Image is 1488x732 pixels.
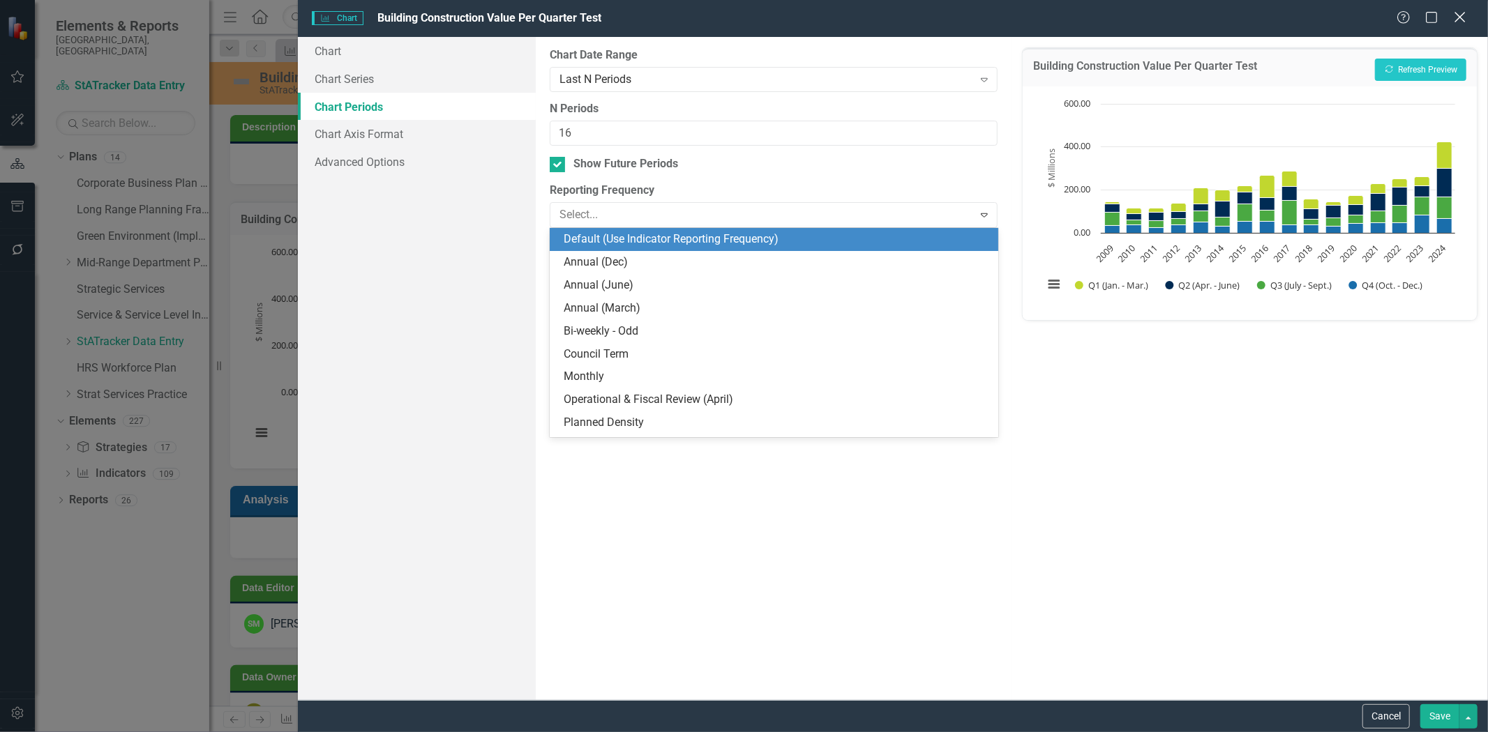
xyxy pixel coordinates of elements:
path: 2013, 74.36. Q1 (Jan. - Mar.). [1194,188,1209,204]
path: 2018, 45.53. Q1 (Jan. - Mar.). [1304,199,1319,208]
a: Chart Series [298,65,536,93]
path: 2024, 132.97. Q2 (Apr. - June). [1437,168,1452,197]
text: 2024 [1426,241,1449,264]
label: Reporting Frequency [550,183,998,199]
text: 0.00 [1074,226,1090,238]
path: 2014, 32.27. Q4 (Oct. - Dec.). [1215,226,1231,233]
text: $ Millions [1045,148,1058,188]
path: 2022, 37.9. Q1 (Jan. - Mar.). [1392,178,1408,187]
path: 2024, 100.69. Q3 (July - Sept.). [1437,197,1452,218]
text: 2010 [1115,242,1138,265]
div: Default (Use Indicator Reporting Frequency) [564,231,990,247]
div: Operational & Fiscal Review (April) [564,392,990,408]
path: 2023, 49.33. Q2 (Apr. - June). [1415,185,1430,197]
text: Q2 (Apr. - June) [1179,279,1240,291]
path: 2016, 58.95. Q2 (Apr. - June). [1260,197,1275,210]
path: 2022, 87.38. Q2 (Apr. - June). [1392,187,1408,205]
path: 2011, 32.75. Q3 (July - Sept.). [1149,220,1164,227]
path: 2017, 65.42. Q2 (Apr. - June). [1282,186,1298,200]
path: 2009, 61.25. Q3 (July - Sept.). [1105,212,1120,225]
path: 2020, 42.29. Q1 (Jan. - Mar.). [1348,195,1364,204]
path: 2010, 22.87. Q3 (July - Sept.). [1127,220,1142,224]
path: 2012, 36.01. Q1 (Jan. - Mar.). [1171,203,1187,211]
text: Q3 (July - Sept.) [1270,279,1332,291]
path: 2014, 42.11. Q3 (July - Sept.). [1215,217,1231,226]
path: 2020, 43.41. Q4 (Oct. - Dec.). [1348,223,1364,233]
text: 2022 [1381,242,1404,265]
path: 2015, 78.69. Q3 (July - Sept.). [1238,204,1253,221]
path: 2011, 24.14. Q4 (Oct. - Dec.). [1149,227,1164,233]
text: 2018 [1293,242,1316,265]
text: 2015 [1226,242,1249,265]
path: 2018, 24.84. Q3 (July - Sept.). [1304,219,1319,224]
div: Annual (March) [564,300,990,317]
button: View chart menu, Chart [1044,275,1064,294]
label: N Periods [550,101,998,117]
a: Chart Periods [298,93,536,121]
svg: Interactive chart [1037,97,1462,306]
div: Show Future Periods [573,156,678,172]
text: 2013 [1182,242,1205,265]
path: 2016, 53.35. Q4 (Oct. - Dec.). [1260,221,1275,233]
path: 2015, 55.55. Q2 (Apr. - June). [1238,192,1253,204]
text: 2017 [1270,242,1293,265]
text: Q4 (Oct. - Dec.) [1362,279,1423,291]
button: Show Q3 (July - Sept.) [1257,280,1333,291]
a: Advanced Options [298,148,536,176]
g: Q4 (Oct. - Dec.), bar series 4 of 4 with 16 bars. [1105,215,1452,233]
g: Q2 (Apr. - June), bar series 2 of 4 with 16 bars. [1105,168,1452,220]
button: Save [1420,704,1459,729]
path: 2013, 31.57. Q2 (Apr. - June). [1194,204,1209,211]
div: Annual (Dec) [564,254,990,270]
path: 2014, 53.07. Q1 (Jan. - Mar.). [1215,190,1231,201]
div: Annual (June) [564,277,990,293]
div: Bi-weekly - Odd [564,323,990,340]
button: Cancel [1362,704,1410,729]
path: 2009, 33.28. Q4 (Oct. - Dec.). [1105,225,1120,233]
button: Show Q4 (Oct. - Dec.) [1348,280,1425,291]
path: 2010, 26.85. Q1 (Jan. - Mar.). [1127,208,1142,213]
a: Chart Axis Format [298,120,536,148]
path: 2023, 85.74. Q3 (July - Sept.). [1415,197,1430,215]
a: Chart [298,37,536,65]
text: 2011 [1138,242,1161,265]
button: Show Q2 (Apr. - June) [1166,280,1242,291]
path: 2021, 54.04. Q3 (July - Sept.). [1371,211,1386,222]
path: 2010, 29.72. Q2 (Apr. - June). [1127,213,1142,220]
text: 200.00 [1064,183,1090,195]
path: 2012, 33.6. Q2 (Apr. - June). [1171,211,1187,218]
path: 2015, 55.02. Q4 (Oct. - Dec.). [1238,221,1253,233]
path: 2015, 30.54. Q1 (Jan. - Mar.). [1238,185,1253,192]
path: 2019, 15.6. Q1 (Jan. - Mar.). [1326,201,1342,205]
div: Last N Periods [559,71,973,87]
h3: Building Construction Value Per Quarter Test [1033,60,1257,77]
g: Q3 (July - Sept.), bar series 3 of 4 with 16 bars. [1105,197,1452,227]
text: 2021 [1359,242,1382,265]
path: 2010, 37.27. Q4 (Oct. - Dec.). [1127,224,1142,233]
text: 2014 [1204,241,1227,264]
text: 2016 [1249,242,1272,265]
text: 2023 [1404,242,1427,265]
path: 2017, 113.47. Q3 (July - Sept.). [1282,200,1298,224]
text: 400.00 [1064,139,1090,152]
text: 2012 [1160,242,1183,265]
path: 2023, 42.35. Q1 (Jan. - Mar.). [1415,176,1430,185]
path: 2011, 19.17. Q1 (Jan. - Mar.). [1149,208,1164,212]
text: 2020 [1337,242,1360,265]
path: 2022, 46.13. Q4 (Oct. - Dec.). [1392,222,1408,233]
path: 2018, 49.98. Q2 (Apr. - June). [1304,208,1319,219]
path: 2021, 48.27. Q4 (Oct. - Dec.). [1371,222,1386,233]
path: 2013, 54.5. Q3 (July - Sept.). [1194,211,1209,222]
path: 2009, 39.86. Q2 (Apr. - June). [1105,204,1120,212]
path: 2021, 82.39. Q2 (Apr. - June). [1371,193,1386,211]
button: Refresh Preview [1375,59,1466,81]
path: 2009, 10.7. Q1 (Jan. - Mar.). [1105,201,1120,204]
path: 2011, 39.14. Q2 (Apr. - June). [1149,212,1164,220]
path: 2016, 50.44. Q3 (July - Sept.). [1260,210,1275,221]
path: 2012, 31.05. Q3 (July - Sept.). [1171,218,1187,224]
button: Show Q1 (Jan. - Mar.) [1075,280,1150,291]
path: 2019, 57.13. Q2 (Apr. - June). [1326,205,1342,218]
span: Chart [312,11,363,25]
path: 2017, 72.09. Q1 (Jan. - Mar.). [1282,171,1298,186]
path: 2014, 72.76. Q2 (Apr. - June). [1215,201,1231,217]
